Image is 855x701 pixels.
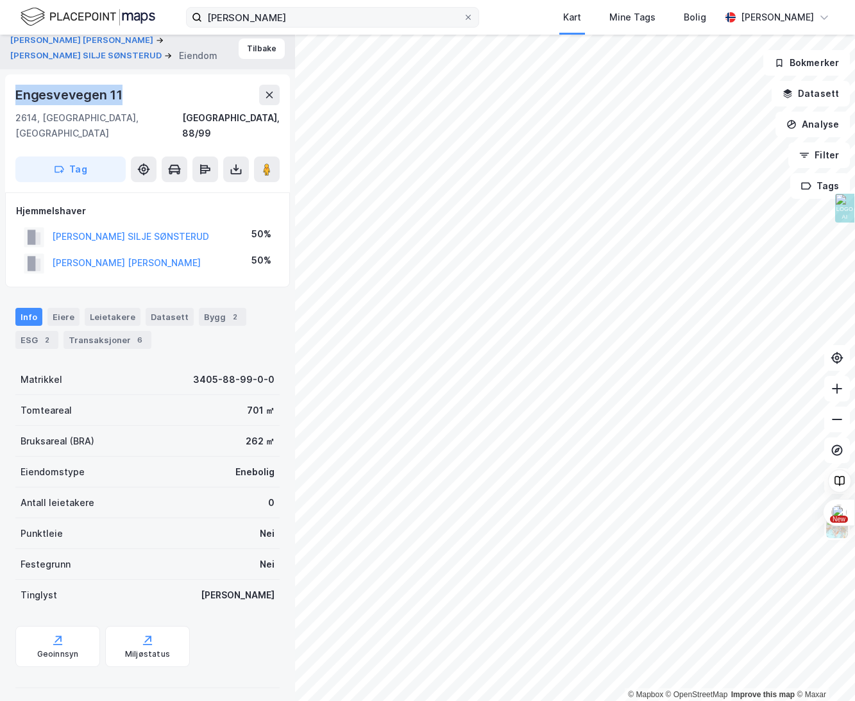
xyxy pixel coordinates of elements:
[15,308,42,326] div: Info
[15,85,125,105] div: Engesvevegen 11
[790,173,850,199] button: Tags
[563,10,581,25] div: Kart
[125,649,170,659] div: Miljøstatus
[21,403,72,418] div: Tomteareal
[133,334,146,346] div: 6
[791,639,855,701] iframe: Chat Widget
[10,34,156,47] button: [PERSON_NAME] [PERSON_NAME]
[251,226,271,242] div: 50%
[247,403,275,418] div: 701 ㎡
[40,334,53,346] div: 2
[37,649,79,659] div: Geoinnsyn
[199,308,246,326] div: Bygg
[609,10,656,25] div: Mine Tags
[21,6,155,28] img: logo.f888ab2527a4732fd821a326f86c7f29.svg
[15,331,58,349] div: ESG
[628,690,663,699] a: Mapbox
[228,310,241,323] div: 2
[763,50,850,76] button: Bokmerker
[21,434,94,449] div: Bruksareal (BRA)
[201,587,275,603] div: [PERSON_NAME]
[260,526,275,541] div: Nei
[182,110,280,141] div: [GEOGRAPHIC_DATA], 88/99
[10,49,164,62] button: [PERSON_NAME] SILJE SØNSTERUD
[15,110,182,141] div: 2614, [GEOGRAPHIC_DATA], [GEOGRAPHIC_DATA]
[791,639,855,701] div: Kontrollprogram for chat
[21,372,62,387] div: Matrikkel
[788,142,850,168] button: Filter
[772,81,850,106] button: Datasett
[775,112,850,137] button: Analyse
[741,10,814,25] div: [PERSON_NAME]
[179,48,217,63] div: Eiendom
[85,308,140,326] div: Leietakere
[21,587,57,603] div: Tinglyst
[15,156,126,182] button: Tag
[202,8,463,27] input: Søk på adresse, matrikkel, gårdeiere, leietakere eller personer
[21,464,85,480] div: Eiendomstype
[246,434,275,449] div: 262 ㎡
[21,526,63,541] div: Punktleie
[47,308,80,326] div: Eiere
[146,308,194,326] div: Datasett
[731,690,795,699] a: Improve this map
[251,253,271,268] div: 50%
[268,495,275,511] div: 0
[193,372,275,387] div: 3405-88-99-0-0
[21,495,94,511] div: Antall leietakere
[21,557,71,572] div: Festegrunn
[239,38,285,59] button: Tilbake
[16,203,279,219] div: Hjemmelshaver
[235,464,275,480] div: Enebolig
[260,557,275,572] div: Nei
[684,10,706,25] div: Bolig
[63,331,151,349] div: Transaksjoner
[666,690,728,699] a: OpenStreetMap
